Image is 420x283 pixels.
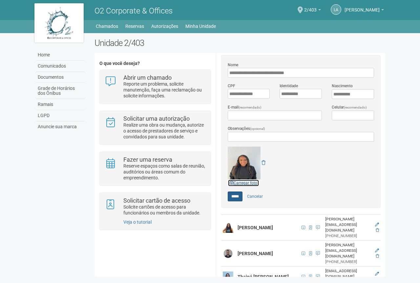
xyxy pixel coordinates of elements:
label: Nascimento [332,83,353,89]
strong: Solicitar uma autorização [123,115,190,122]
img: user.png [223,272,233,282]
a: Remover [262,160,265,165]
label: Celular [332,104,367,111]
a: 2/403 [304,8,321,13]
a: Comunicados [36,61,85,72]
a: [PERSON_NAME] [345,8,384,13]
p: Realize uma obra ou mudança, autorize o acesso de prestadores de serviço e convidados para sua un... [123,122,206,140]
strong: [PERSON_NAME] [238,225,273,230]
div: [PERSON_NAME][EMAIL_ADDRESS][DOMAIN_NAME] [325,216,370,233]
span: Luísa Antunes de Mesquita [345,1,380,12]
a: Grade de Horários dos Ônibus [36,83,85,99]
h2: Unidade 2/403 [94,38,386,48]
strong: Fazer uma reserva [123,156,172,163]
a: Excluir membro [376,228,379,232]
label: Observações [228,126,265,132]
img: logo.jpg [34,3,84,43]
a: Solicitar uma autorização Realize uma obra ou mudança, autorize o acesso de prestadores de serviç... [105,116,205,140]
span: 2/403 [304,1,317,12]
a: Anuncie sua marca [36,121,85,132]
label: Nome [228,62,238,68]
a: Editar membro [375,272,379,276]
label: E-mail [228,104,262,111]
a: Fazer uma reserva Reserve espaços como salas de reunião, auditórios ou áreas comum do empreendime... [105,157,205,181]
img: GetFile [228,147,261,179]
img: user.png [223,248,233,259]
label: Identidade [280,83,298,89]
a: Chamados [96,22,118,31]
a: Autorizações [151,22,178,31]
h4: O que você deseja? [99,61,211,66]
a: LA [331,4,341,15]
div: [PERSON_NAME][EMAIL_ADDRESS][DOMAIN_NAME] [325,242,370,259]
strong: [PERSON_NAME] [238,251,273,256]
a: Cancelar [243,192,266,201]
label: CPF [228,83,235,89]
a: Veja o tutorial [123,219,152,225]
a: Editar membro [375,248,379,253]
span: O2 Corporate & Offices [94,6,173,15]
a: Carregar foto [228,179,259,187]
a: Abrir um chamado Reporte um problema, solicite manutenção, faça uma reclamação ou solicite inform... [105,75,205,99]
p: Reporte um problema, solicite manutenção, faça uma reclamação ou solicite informações. [123,81,206,99]
a: Documentos [36,72,85,83]
strong: Abrir um chamado [123,74,172,81]
strong: Solicitar cartão de acesso [123,197,190,204]
p: Solicite cartões de acesso para funcionários ou membros da unidade. [123,204,206,216]
a: Reservas [125,22,144,31]
a: Home [36,50,85,61]
a: Minha Unidade [185,22,216,31]
span: (recomendado) [344,106,367,109]
p: Reserve espaços como salas de reunião, auditórios ou áreas comum do empreendimento. [123,163,206,181]
img: user.png [223,222,233,233]
a: Excluir membro [376,254,379,258]
div: [PHONE_NUMBER] [325,233,370,239]
a: LGPD [36,110,85,121]
a: Editar membro [375,222,379,227]
a: Solicitar cartão de acesso Solicite cartões de acesso para funcionários ou membros da unidade. [105,198,205,216]
div: [PHONE_NUMBER] [325,259,370,265]
a: Ramais [36,99,85,110]
strong: Thainá [PERSON_NAME] [238,274,289,279]
div: [EMAIL_ADDRESS][DOMAIN_NAME] [325,268,370,279]
span: (opcional) [250,127,265,131]
span: (recomendado) [239,106,262,109]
